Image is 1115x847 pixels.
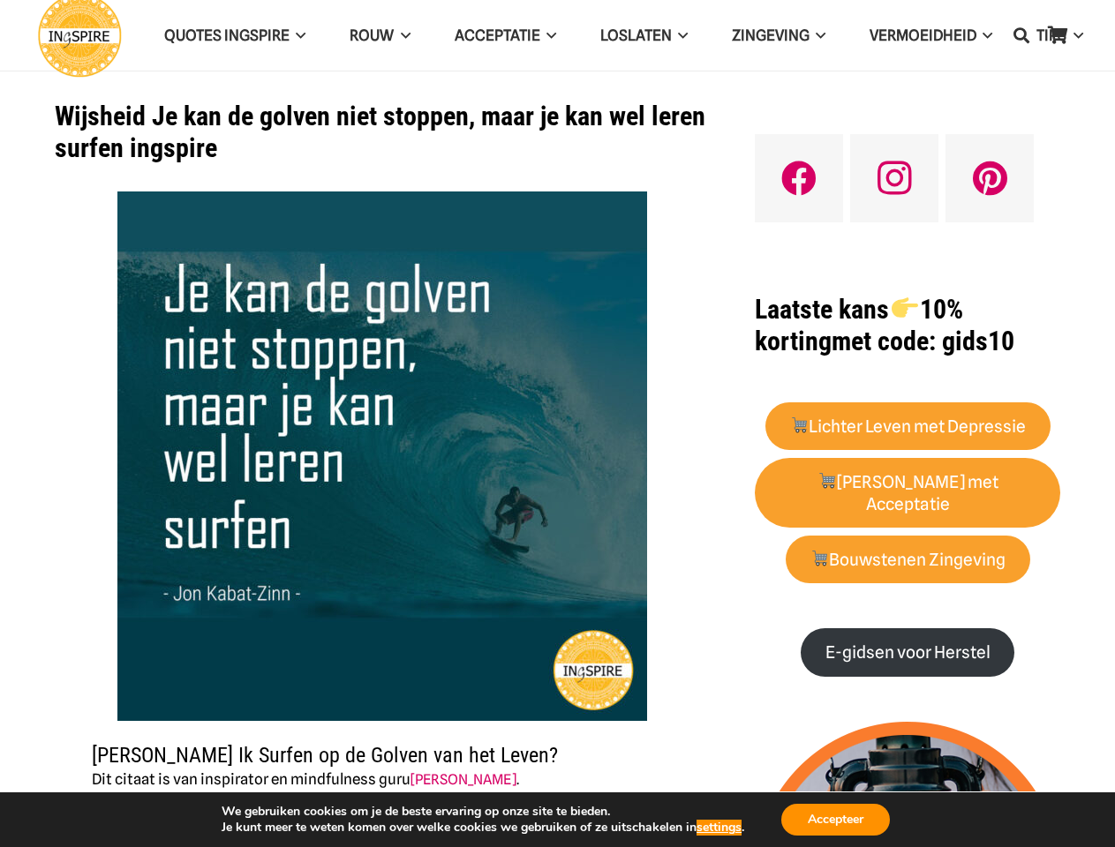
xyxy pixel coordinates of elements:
a: AcceptatieAcceptatie Menu [433,13,578,58]
img: Wijsheid: Je kan de golven niet stoppen, maar je kan wel leren surfen ingspire [117,191,647,721]
button: Accepteer [781,804,890,836]
a: ZingevingZingeving Menu [710,13,848,58]
img: 🛒 [818,472,835,489]
a: E-gidsen voor Herstel [801,628,1014,677]
a: 🛒[PERSON_NAME] met Acceptatie [755,458,1060,528]
img: 🛒 [791,416,808,433]
a: 🛒Lichter Leven met Depressie [765,402,1051,451]
a: Facebook [755,134,843,222]
a: LoslatenLoslaten Menu [578,13,710,58]
h1: Wijsheid Je kan de golven niet stoppen, maar je kan wel leren surfen ingspire [55,101,711,164]
a: QUOTES INGSPIREQUOTES INGSPIRE Menu [142,13,328,58]
a: [PERSON_NAME] [411,771,516,788]
strong: Laatste kans 10% korting [755,294,962,356]
span: Zingeving [732,26,810,44]
button: settings [697,820,742,836]
span: VERMOEIDHEID [870,26,976,44]
a: VERMOEIDHEIDVERMOEIDHEID Menu [848,13,1014,58]
span: Loslaten Menu [672,13,688,57]
strong: [PERSON_NAME] met Acceptatie [817,472,998,514]
a: Pinterest [945,134,1034,222]
a: 🛒Bouwstenen Zingeving [786,536,1030,584]
img: 🛒 [811,550,828,566]
p: Dit citaat is van inspirator en mindfulness guru [92,768,673,791]
span: TIPS Menu [1066,13,1082,57]
strong: Bouwstenen Zingeving [810,550,1006,570]
span: QUOTES INGSPIRE [164,26,290,44]
span: Acceptatie Menu [540,13,556,57]
h1: met code: gids10 [755,294,1060,357]
strong: Lichter Leven met Depressie [790,416,1027,437]
a: TIPSTIPS Menu [1014,13,1104,58]
span: Loslaten [600,26,672,44]
span: ROUW Menu [394,13,410,57]
span: . [516,771,519,788]
strong: E-gidsen voor Herstel [825,642,991,663]
img: 👉 [892,295,918,321]
span: Acceptatie [455,26,540,44]
span: VERMOEIDHEID Menu [976,13,992,57]
p: We gebruiken cookies om je de beste ervaring op onze site te bieden. [222,804,744,820]
a: Zoeken [1004,13,1039,57]
a: ROUWROUW Menu [328,13,432,58]
a: Instagram [850,134,938,222]
h2: [PERSON_NAME] Ik Surfen op de Golven van het Leven? [92,721,673,768]
span: TIPS [1036,26,1066,44]
span: ROUW [350,26,394,44]
span: QUOTES INGSPIRE Menu [290,13,305,57]
span: Zingeving Menu [810,13,825,57]
p: Je kunt meer te weten komen over welke cookies we gebruiken of ze uitschakelen in . [222,820,744,836]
